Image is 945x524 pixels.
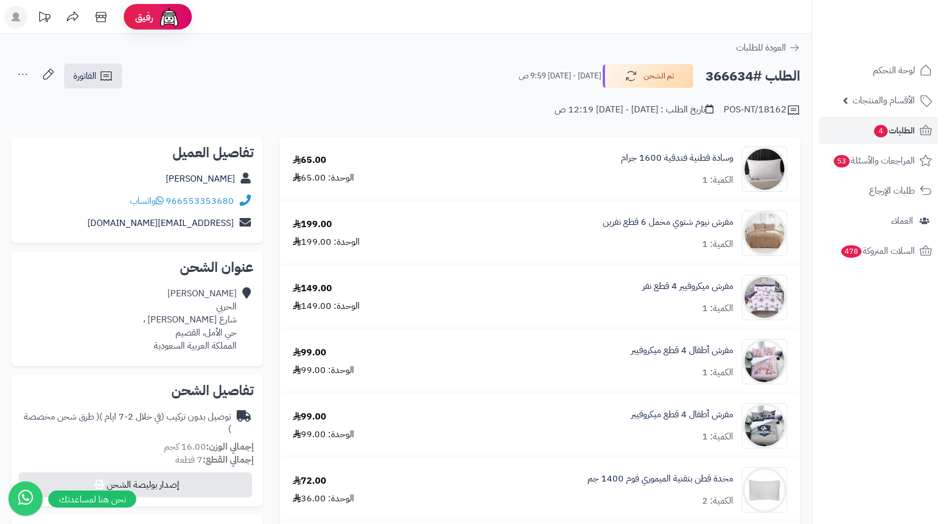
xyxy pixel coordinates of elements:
[158,6,180,28] img: ai-face.png
[519,70,601,82] small: [DATE] - [DATE] 9:59 ص
[736,41,786,55] span: العودة للطلبات
[293,171,354,185] div: الوحدة: 65.00
[702,174,733,187] div: الكمية: 1
[203,453,254,467] strong: إجمالي القطع:
[587,472,733,485] a: مخدة قطن بتقنية الميموري فوم 1400 جم
[873,62,915,78] span: لوحة التحكم
[555,103,713,116] div: تاريخ الطلب : [DATE] - [DATE] 12:19 ص
[30,6,58,31] a: تحديثات المنصة
[293,300,360,313] div: الوحدة: 149.00
[621,152,733,165] a: وسادة قطنية فندقية 1600 جرام
[293,236,360,249] div: الوحدة: 199.00
[742,403,787,448] img: 1736335400-110203010077-90x90.jpg
[742,339,787,384] img: 1736335008-110203010065-90x90.jpg
[742,467,787,513] img: 1748940505-1-90x90.jpg
[166,172,235,186] a: [PERSON_NAME]
[869,183,915,199] span: طلبات الإرجاع
[293,428,354,441] div: الوحدة: 99.00
[833,153,915,169] span: المراجعات والأسئلة
[293,282,332,295] div: 149.00
[293,364,354,377] div: الوحدة: 99.00
[603,216,733,229] a: مفرش نيوم شتوي مخمل 6 قطع نفرين
[19,472,252,497] button: إصدار بوليصة الشحن
[293,475,326,488] div: 72.00
[143,287,237,352] div: [PERSON_NAME] الحربي شارع [PERSON_NAME] ، حي الأمل، القصيم المملكة العربية السعودية
[724,103,800,117] div: POS-NT/18162
[603,64,694,88] button: تم الشحن
[873,123,915,139] span: الطلبات
[702,238,733,251] div: الكمية: 1
[175,453,254,467] small: 7 قطعة
[868,28,934,52] img: logo-2.png
[891,213,913,229] span: العملاء
[293,154,326,167] div: 65.00
[742,275,787,320] img: 1735040525-110201010736-90x90.jpg
[631,344,733,357] a: مفرش أطفال 4 قطع ميكروفيبر
[130,194,163,208] a: واتساب
[705,65,800,88] h2: الطلب #366634
[819,177,938,204] a: طلبات الإرجاع
[642,280,733,293] a: مفرش ميكروفيبر 4 قطع نفر
[819,57,938,84] a: لوحة التحكم
[736,41,800,55] a: العودة للطلبات
[293,492,354,505] div: الوحدة: 36.00
[24,410,231,437] span: ( طرق شحن مخصصة )
[87,216,234,230] a: [EMAIL_ADDRESS][DOMAIN_NAME]
[166,194,234,208] a: 966553353680
[819,147,938,174] a: المراجعات والأسئلة53
[164,440,254,454] small: 16.00 كجم
[20,410,231,437] div: توصيل بدون تركيب (في خلال 2-7 ايام )
[819,237,938,265] a: السلات المتروكة478
[20,146,254,160] h2: تفاصيل العميل
[819,207,938,234] a: العملاء
[20,261,254,274] h2: عنوان الشحن
[73,69,96,83] span: الفاتورة
[702,302,733,315] div: الكمية: 1
[702,430,733,443] div: الكمية: 1
[742,146,787,192] img: 1686137768-2290-90x90.png
[293,218,332,231] div: 199.00
[852,93,915,108] span: الأقسام والمنتجات
[135,10,153,24] span: رفيق
[20,384,254,397] h2: تفاصيل الشحن
[293,410,326,424] div: 99.00
[206,440,254,454] strong: إجمالي الوزن:
[742,211,787,256] img: 1734447819-110202020136-90x90.jpg
[293,346,326,359] div: 99.00
[874,125,888,137] span: 4
[819,117,938,144] a: الطلبات4
[834,155,850,167] span: 53
[702,366,733,379] div: الكمية: 1
[841,245,862,258] span: 478
[631,408,733,421] a: مفرش أطفال 4 قطع ميكروفيبر
[64,64,122,89] a: الفاتورة
[840,243,915,259] span: السلات المتروكة
[702,494,733,508] div: الكمية: 2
